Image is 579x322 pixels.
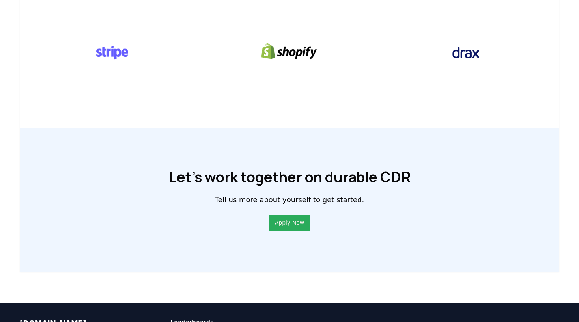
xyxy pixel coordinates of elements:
[57,31,170,74] img: Stripe logo
[275,219,304,227] a: Apply Now
[215,194,364,205] p: Tell us more about yourself to get started.
[169,169,411,185] h1: Let’s work together on durable CDR
[269,215,310,231] button: Apply Now
[409,31,522,74] img: Drax logo
[233,31,346,74] img: Shopify logo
